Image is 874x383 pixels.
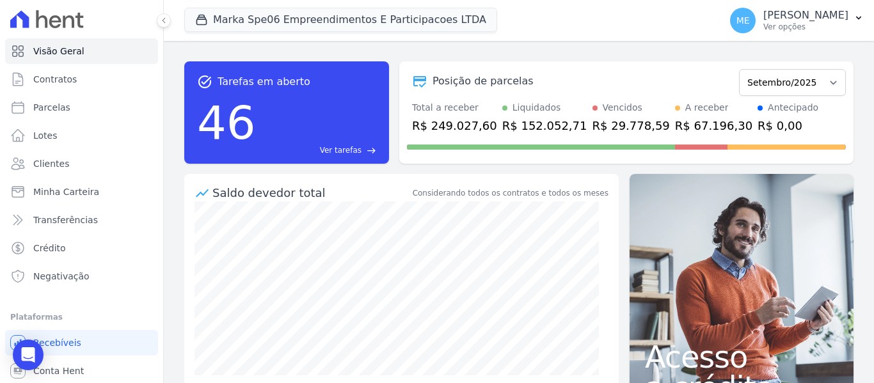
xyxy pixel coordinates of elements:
[502,117,587,134] div: R$ 152.052,71
[758,117,818,134] div: R$ 0,00
[433,74,534,89] div: Posição de parcelas
[603,101,642,114] div: Vencidos
[5,207,158,233] a: Transferências
[412,101,497,114] div: Total a receber
[33,157,69,170] span: Clientes
[512,101,561,114] div: Liquidados
[197,90,256,156] div: 46
[33,129,58,142] span: Lotes
[645,341,838,372] span: Acesso
[5,66,158,92] a: Contratos
[5,179,158,205] a: Minha Carteira
[768,101,818,114] div: Antecipado
[412,117,497,134] div: R$ 249.027,60
[33,336,81,349] span: Recebíveis
[763,9,848,22] p: [PERSON_NAME]
[720,3,874,38] button: ME [PERSON_NAME] Ver opções
[675,117,752,134] div: R$ 67.196,30
[367,146,376,155] span: east
[33,270,90,283] span: Negativação
[184,8,497,32] button: Marka Spe06 Empreendimentos E Participacoes LTDA
[33,364,84,377] span: Conta Hent
[33,185,99,198] span: Minha Carteira
[218,74,310,90] span: Tarefas em aberto
[5,263,158,289] a: Negativação
[33,73,77,86] span: Contratos
[5,235,158,261] a: Crédito
[5,123,158,148] a: Lotes
[197,74,212,90] span: task_alt
[736,16,750,25] span: ME
[33,45,84,58] span: Visão Geral
[5,330,158,356] a: Recebíveis
[413,187,608,199] div: Considerando todos os contratos e todos os meses
[33,242,66,254] span: Crédito
[261,145,376,156] a: Ver tarefas east
[320,145,362,156] span: Ver tarefas
[10,309,153,325] div: Plataformas
[212,184,410,201] div: Saldo devedor total
[5,38,158,64] a: Visão Geral
[763,22,848,32] p: Ver opções
[13,340,44,370] div: Open Intercom Messenger
[33,101,70,114] span: Parcelas
[33,214,98,226] span: Transferências
[685,101,729,114] div: A receber
[5,151,158,176] a: Clientes
[5,95,158,120] a: Parcelas
[592,117,670,134] div: R$ 29.778,59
